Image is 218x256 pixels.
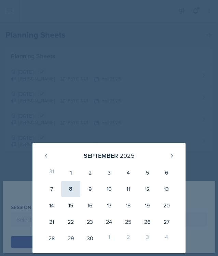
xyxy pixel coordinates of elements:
[61,197,80,214] div: 15
[99,197,119,214] div: 17
[119,181,138,197] div: 11
[157,197,176,214] div: 20
[80,214,99,230] div: 23
[138,197,157,214] div: 19
[157,230,176,246] div: 4
[138,230,157,246] div: 3
[61,181,80,197] div: 8
[157,214,176,230] div: 27
[157,164,176,181] div: 6
[138,181,157,197] div: 12
[99,181,119,197] div: 10
[42,230,61,246] div: 28
[84,151,118,160] div: September
[42,214,61,230] div: 21
[99,230,119,246] div: 1
[61,214,80,230] div: 22
[138,164,157,181] div: 5
[99,214,119,230] div: 24
[80,230,99,246] div: 30
[119,214,138,230] div: 25
[42,164,61,181] div: 31
[61,230,80,246] div: 29
[61,164,80,181] div: 1
[138,214,157,230] div: 26
[119,197,138,214] div: 18
[120,151,135,160] div: 2025
[80,197,99,214] div: 16
[99,164,119,181] div: 3
[42,181,61,197] div: 7
[80,164,99,181] div: 2
[119,164,138,181] div: 4
[157,181,176,197] div: 13
[42,197,61,214] div: 14
[119,230,138,246] div: 2
[80,181,99,197] div: 9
